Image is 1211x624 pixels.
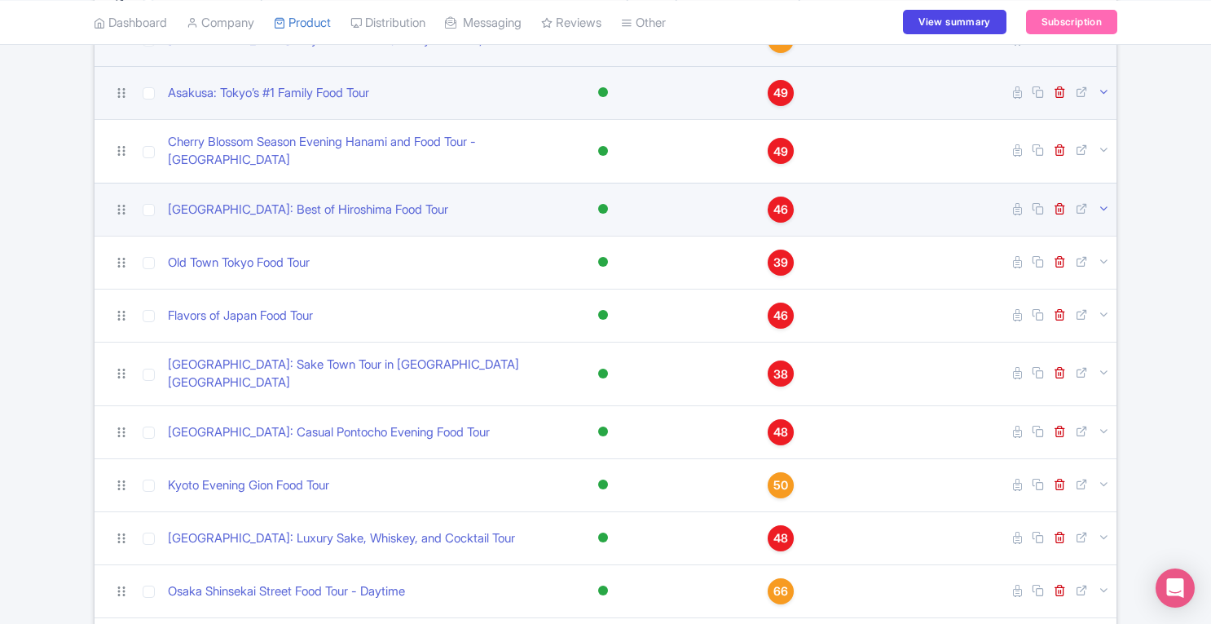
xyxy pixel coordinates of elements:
[744,525,818,551] a: 48
[1156,569,1195,608] div: Open Intercom Messenger
[168,529,515,548] a: [GEOGRAPHIC_DATA]: Luxury Sake, Whiskey, and Cocktail Tour
[168,476,329,495] a: Kyoto Evening Gion Food Tour
[744,80,818,106] a: 49
[744,361,818,387] a: 38
[744,419,818,445] a: 48
[595,362,611,386] div: Active
[595,420,611,444] div: Active
[168,133,564,170] a: Cherry Blossom Season Evening Hanami and Food Tour - [GEOGRAPHIC_DATA]
[595,197,611,221] div: Active
[595,139,611,163] div: Active
[773,423,788,441] span: 48
[168,307,313,325] a: Flavors of Japan Food Tour
[168,582,405,601] a: Osaka Shinsekai Street Food Tour - Daytime
[744,138,818,164] a: 49
[744,472,818,498] a: 50
[168,356,564,392] a: [GEOGRAPHIC_DATA]: Sake Town Tour in [GEOGRAPHIC_DATA] [GEOGRAPHIC_DATA]
[744,303,818,329] a: 46
[595,473,611,497] div: Active
[773,529,788,547] span: 48
[773,365,788,383] span: 38
[744,250,818,276] a: 39
[773,143,788,161] span: 49
[168,201,448,219] a: [GEOGRAPHIC_DATA]: Best of Hiroshima Food Tour
[773,254,788,272] span: 39
[168,84,369,103] a: Asakusa: Tokyo’s #1 Family Food Tour
[595,526,611,550] div: Active
[595,81,611,104] div: Active
[903,10,1006,34] a: View summary
[168,254,310,272] a: Old Town Tokyo Food Tour
[595,250,611,274] div: Active
[1026,10,1117,34] a: Subscription
[595,579,611,603] div: Active
[744,578,818,604] a: 66
[595,303,611,327] div: Active
[168,423,490,442] a: [GEOGRAPHIC_DATA]: Casual Pontocho Evening Food Tour
[773,307,788,325] span: 46
[773,582,788,600] span: 66
[773,84,788,102] span: 49
[744,197,818,223] a: 46
[773,476,788,494] span: 50
[773,201,788,219] span: 46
